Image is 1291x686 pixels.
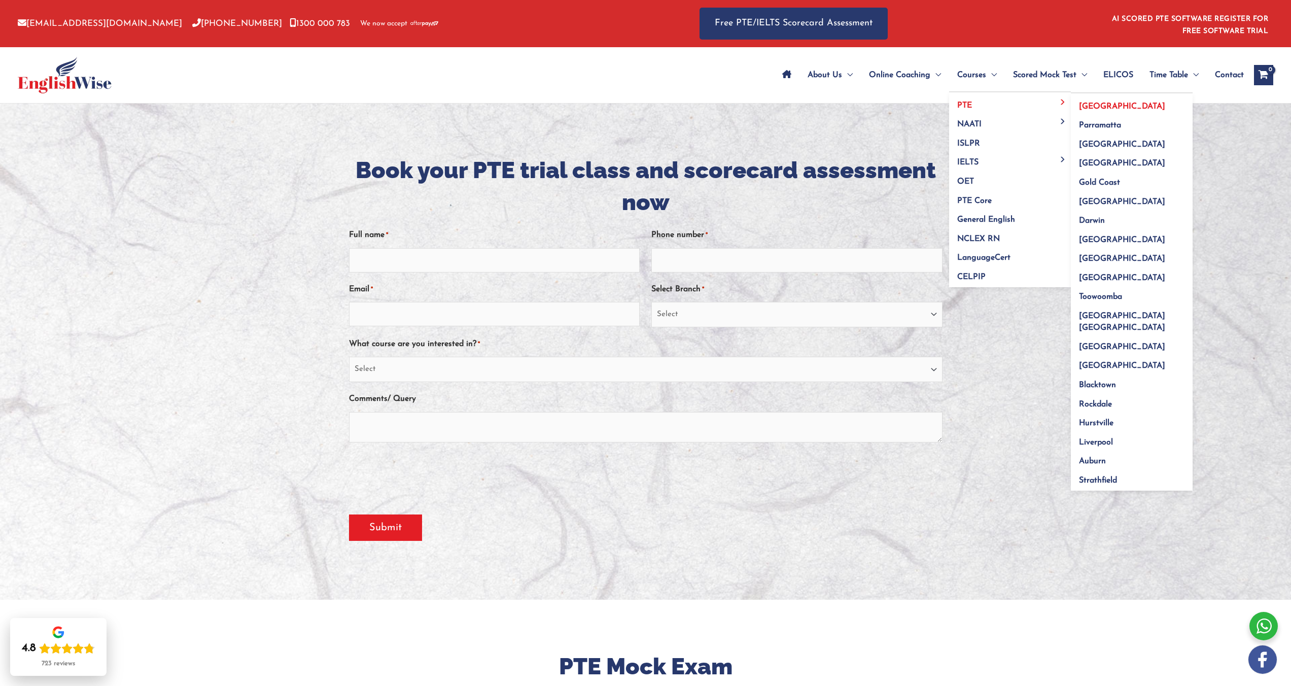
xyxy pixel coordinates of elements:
[1071,372,1193,392] a: Blacktown
[1057,99,1069,105] span: Menu Toggle
[1079,312,1165,332] span: [GEOGRAPHIC_DATA] [GEOGRAPHIC_DATA]
[1207,57,1244,93] a: Contact
[957,120,982,128] span: NAATI
[1079,198,1165,206] span: [GEOGRAPHIC_DATA]
[957,254,1010,262] span: LanguageCert
[1071,284,1193,303] a: Toowoomba
[949,150,1071,169] a: IELTSMenu Toggle
[1079,400,1112,408] span: Rockdale
[1071,353,1193,372] a: [GEOGRAPHIC_DATA]
[1071,208,1193,227] a: Darwin
[957,235,1000,243] span: NCLEX RN
[1248,645,1277,674] img: white-facebook.png
[1141,57,1207,93] a: Time TableMenu Toggle
[1079,121,1121,129] span: Parramatta
[957,158,979,166] span: IELTS
[1071,246,1193,265] a: [GEOGRAPHIC_DATA]
[349,281,373,298] label: Email
[1076,57,1087,93] span: Menu Toggle
[1079,274,1165,282] span: [GEOGRAPHIC_DATA]
[1071,170,1193,189] a: Gold Coast
[1079,217,1105,225] span: Darwin
[949,92,1071,112] a: PTEMenu Toggle
[349,227,388,244] label: Full name
[949,207,1071,226] a: General English
[869,57,930,93] span: Online Coaching
[1079,476,1117,485] span: Strathfield
[1071,151,1193,170] a: [GEOGRAPHIC_DATA]
[651,227,708,244] label: Phone number
[18,19,182,28] a: [EMAIL_ADDRESS][DOMAIN_NAME]
[1112,15,1269,35] a: AI SCORED PTE SOFTWARE REGISTER FOR FREE SOFTWARE TRIAL
[360,19,407,29] span: We now accept
[1071,131,1193,151] a: [GEOGRAPHIC_DATA]
[349,154,943,218] h1: Book your PTE trial class and scorecard assessment now
[1215,57,1244,93] span: Contact
[349,391,416,407] label: Comments/ Query
[1149,57,1188,93] span: Time Table
[808,57,842,93] span: About Us
[18,57,112,93] img: cropped-ew-logo
[1071,334,1193,353] a: [GEOGRAPHIC_DATA]
[1071,449,1193,468] a: Auburn
[1079,293,1122,301] span: Toowoomba
[1079,102,1165,111] span: [GEOGRAPHIC_DATA]
[1057,118,1069,124] span: Menu Toggle
[957,101,972,110] span: PTE
[1079,179,1120,187] span: Gold Coast
[1071,467,1193,491] a: Strathfield
[949,169,1071,188] a: OET
[949,226,1071,245] a: NCLEX RN
[42,660,75,668] div: 723 reviews
[1071,410,1193,430] a: Hurstville
[1071,113,1193,132] a: Parramatta
[1005,57,1095,93] a: Scored Mock TestMenu Toggle
[1079,362,1165,370] span: [GEOGRAPHIC_DATA]
[1079,236,1165,244] span: [GEOGRAPHIC_DATA]
[949,130,1071,150] a: ISLPR
[1079,438,1113,447] span: Liverpool
[1057,156,1069,162] span: Menu Toggle
[957,273,986,281] span: CELPIP
[1079,419,1113,427] span: Hurstville
[949,112,1071,131] a: NAATIMenu Toggle
[1079,141,1165,149] span: [GEOGRAPHIC_DATA]
[949,245,1071,264] a: LanguageCert
[949,188,1071,207] a: PTE Core
[799,57,861,93] a: About UsMenu Toggle
[1079,255,1165,263] span: [GEOGRAPHIC_DATA]
[290,19,350,28] a: 1300 000 783
[1071,93,1193,113] a: [GEOGRAPHIC_DATA]
[1095,57,1141,93] a: ELICOS
[651,281,704,298] label: Select Branch
[1071,265,1193,284] a: [GEOGRAPHIC_DATA]
[949,57,1005,93] a: CoursesMenu Toggle
[949,264,1071,287] a: CELPIP
[1071,303,1193,334] a: [GEOGRAPHIC_DATA] [GEOGRAPHIC_DATA]
[957,178,974,186] span: OET
[957,140,980,148] span: ISLPR
[349,514,422,541] input: Submit
[700,8,888,40] a: Free PTE/IELTS Scorecard Assessment
[1071,189,1193,208] a: [GEOGRAPHIC_DATA]
[192,19,282,28] a: [PHONE_NUMBER]
[1079,159,1165,167] span: [GEOGRAPHIC_DATA]
[957,216,1015,224] span: General English
[22,641,36,656] div: 4.8
[957,197,992,205] span: PTE Core
[22,641,95,656] div: Rating: 4.8 out of 5
[861,57,949,93] a: Online CoachingMenu Toggle
[1079,381,1116,389] span: Blacktown
[1071,227,1193,246] a: [GEOGRAPHIC_DATA]
[1106,7,1273,40] aside: Header Widget 1
[1103,57,1133,93] span: ELICOS
[410,21,438,26] img: Afterpay-Logo
[842,57,853,93] span: Menu Toggle
[1079,457,1106,465] span: Auburn
[774,57,1244,93] nav: Site Navigation: Main Menu
[986,57,997,93] span: Menu Toggle
[1188,57,1199,93] span: Menu Toggle
[349,336,480,353] label: What course are you interested in?
[930,57,941,93] span: Menu Toggle
[1071,391,1193,410] a: Rockdale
